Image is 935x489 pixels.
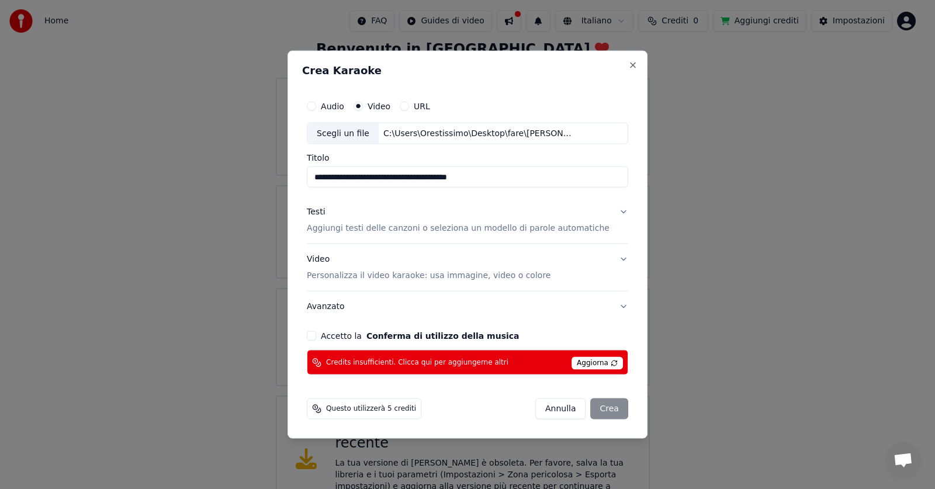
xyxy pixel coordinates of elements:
[321,332,519,340] label: Accetto la
[307,270,550,282] p: Personalizza il video karaoke: usa immagine, video o colore
[307,292,628,322] button: Avanzato
[321,102,344,110] label: Audio
[307,197,628,244] button: TestiAggiungi testi delle canzoni o seleziona un modello di parole automatiche
[307,254,550,282] div: Video
[535,398,586,419] button: Annulla
[414,102,430,110] label: URL
[307,154,628,162] label: Titolo
[307,123,379,144] div: Scegli un file
[368,102,390,110] label: Video
[572,357,623,370] span: Aggiorna
[326,358,508,367] span: Credits insufficienti. Clicca qui per aggiungerne altri
[302,65,633,75] h2: Crea Karaoke
[366,332,520,340] button: Accetto la
[307,244,628,291] button: VideoPersonalizza il video karaoke: usa immagine, video o colore
[326,404,416,414] span: Questo utilizzerà 5 crediti
[307,223,610,234] p: Aggiungi testi delle canzoni o seleziona un modello di parole automatiche
[379,127,577,139] div: C:\Users\Orestissimo\Desktop\fare\[PERSON_NAME] - Paradiso beach (with [PERSON_NAME].mp4
[307,206,325,218] div: Testi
